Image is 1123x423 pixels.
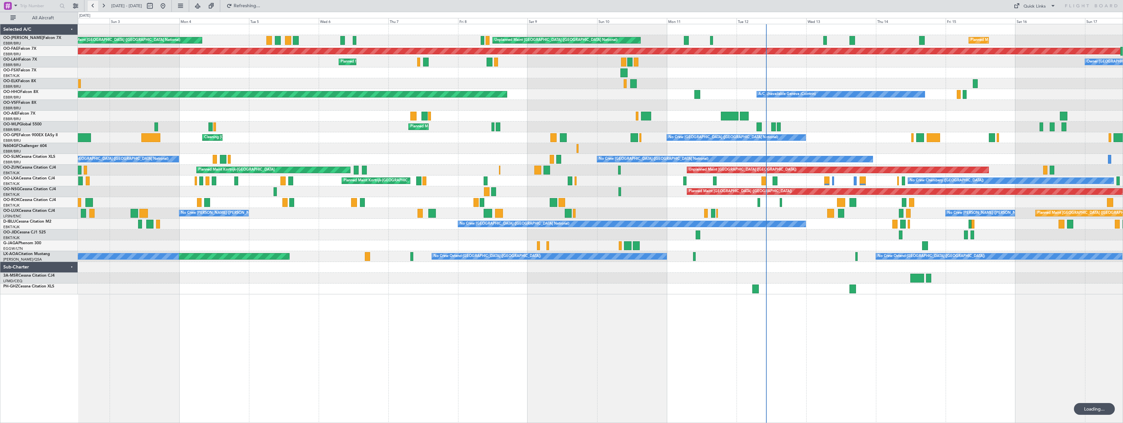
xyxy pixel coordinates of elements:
span: [DATE] - [DATE] [111,3,142,9]
span: OO-VSF [3,101,18,105]
a: OO-WLPGlobal 5500 [3,122,42,126]
span: LX-AOA [3,252,18,256]
a: EBBR/BRU [3,160,21,165]
div: Sun 3 [110,18,179,24]
a: OO-ROKCessna Citation CJ4 [3,198,56,202]
span: OO-SLM [3,155,19,159]
span: OO-LXA [3,176,19,180]
button: Quick Links [1010,1,1059,11]
div: Loading... [1074,403,1115,415]
a: [PERSON_NAME]/QSA [3,257,42,262]
div: Unplanned Maint [GEOGRAPHIC_DATA] ([GEOGRAPHIC_DATA] National) [494,35,617,45]
div: No Crew Ostend-[GEOGRAPHIC_DATA] ([GEOGRAPHIC_DATA]) [434,251,541,261]
span: D-IBLU [3,220,16,224]
div: Sun 10 [597,18,667,24]
span: OO-LUX [3,209,19,213]
a: OO-LAHFalcon 7X [3,58,37,62]
a: OO-HHOFalcon 8X [3,90,38,94]
a: LX-AOACitation Mustang [3,252,50,256]
a: OO-SLMCessna Citation XLS [3,155,55,159]
a: EBKT/KJK [3,192,20,197]
a: G-JAGAPhenom 300 [3,241,41,245]
span: OO-NSG [3,187,20,191]
div: Planned Maint [GEOGRAPHIC_DATA] ([GEOGRAPHIC_DATA] National) [971,35,1089,45]
span: OO-ELK [3,79,18,83]
span: OO-LAH [3,58,19,62]
a: OO-ZUNCessna Citation CJ4 [3,166,56,170]
div: No Crew [GEOGRAPHIC_DATA] ([GEOGRAPHIC_DATA] National) [668,133,778,142]
span: 3A-MSR [3,274,18,278]
div: Sat 16 [1015,18,1085,24]
a: EBKT/KJK [3,171,20,175]
span: PH-GHZ [3,285,18,288]
div: Quick Links [1024,3,1046,10]
div: No Crew Ostend-[GEOGRAPHIC_DATA] ([GEOGRAPHIC_DATA]) [878,251,985,261]
span: OO-WLP [3,122,19,126]
a: OO-JIDCessna CJ1 525 [3,230,46,234]
div: No Crew [GEOGRAPHIC_DATA] ([GEOGRAPHIC_DATA] National) [460,219,569,229]
a: OO-FAEFalcon 7X [3,47,36,51]
div: No Crew [GEOGRAPHIC_DATA] ([GEOGRAPHIC_DATA] National) [59,154,169,164]
a: EGGW/LTN [3,246,23,251]
a: OO-ELKFalcon 8X [3,79,36,83]
span: Refreshing... [233,4,261,8]
a: EBBR/BRU [3,95,21,100]
a: EBBR/BRU [3,63,21,67]
div: Planned Maint Milan (Linate) [410,122,457,132]
a: OO-LUXCessna Citation CJ4 [3,209,55,213]
a: EBBR/BRU [3,106,21,111]
a: EBBR/BRU [3,138,21,143]
span: G-JAGA [3,241,18,245]
div: Planned Maint Kortrijk-[GEOGRAPHIC_DATA] [198,165,275,175]
span: OO-ZUN [3,166,20,170]
span: OO-HHO [3,90,20,94]
div: Tue 12 [737,18,806,24]
a: EBKT/KJK [3,235,20,240]
div: Thu 14 [876,18,946,24]
div: Planned Maint [GEOGRAPHIC_DATA] ([GEOGRAPHIC_DATA] National) [341,57,459,67]
a: EBBR/BRU [3,127,21,132]
a: OO-[PERSON_NAME]Falcon 7X [3,36,61,40]
a: EBBR/BRU [3,84,21,89]
div: Wed 6 [319,18,388,24]
div: No Crew [PERSON_NAME] ([PERSON_NAME]) [181,208,259,218]
div: Mon 11 [667,18,737,24]
div: Planned Maint [GEOGRAPHIC_DATA] ([GEOGRAPHIC_DATA] National) [62,35,180,45]
div: Sat 9 [527,18,597,24]
span: OO-FSX [3,68,18,72]
div: No Crew [GEOGRAPHIC_DATA] ([GEOGRAPHIC_DATA] National) [599,154,708,164]
div: Cleaning [GEOGRAPHIC_DATA] ([GEOGRAPHIC_DATA] National) [204,133,313,142]
a: OO-FSXFalcon 7X [3,68,36,72]
a: 3A-MSRCessna Citation CJ4 [3,274,55,278]
a: EBKT/KJK [3,225,20,230]
div: [DATE] [79,13,90,19]
a: LFMD/CEQ [3,279,22,284]
a: EBKT/KJK [3,203,20,208]
a: OO-LXACessna Citation CJ4 [3,176,55,180]
button: All Aircraft [7,13,71,23]
a: PH-GHZCessna Citation XLS [3,285,54,288]
div: Tue 5 [249,18,319,24]
a: EBKT/KJK [3,181,20,186]
div: Unplanned Maint [GEOGRAPHIC_DATA] ([GEOGRAPHIC_DATA]) [689,165,796,175]
div: Fri 8 [458,18,528,24]
a: OO-NSGCessna Citation CJ4 [3,187,56,191]
div: Mon 4 [179,18,249,24]
div: Planned Maint [GEOGRAPHIC_DATA] ([GEOGRAPHIC_DATA]) [689,187,792,196]
input: Trip Number [20,1,58,11]
a: EBKT/KJK [3,73,20,78]
a: D-IBLUCessna Citation M2 [3,220,51,224]
div: No Crew [PERSON_NAME] ([PERSON_NAME]) [947,208,1026,218]
span: All Aircraft [17,16,69,20]
a: N604GFChallenger 604 [3,144,47,148]
div: Fri 15 [946,18,1015,24]
span: OO-[PERSON_NAME] [3,36,43,40]
a: LFSN/ENC [3,214,21,219]
div: A/C Unavailable Geneva (Cointrin) [758,89,816,99]
a: OO-AIEFalcon 7X [3,112,35,116]
span: OO-ROK [3,198,20,202]
a: EBBR/BRU [3,117,21,121]
span: OO-FAE [3,47,18,51]
div: No Crew Chambery ([GEOGRAPHIC_DATA]) [910,176,984,186]
span: OO-GPE [3,133,19,137]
